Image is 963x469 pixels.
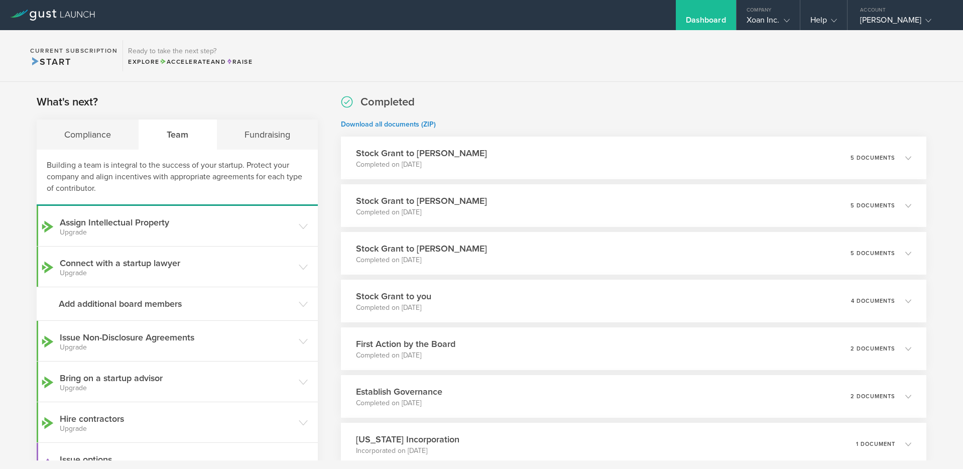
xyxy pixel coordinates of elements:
[860,15,945,30] div: [PERSON_NAME]
[856,441,895,447] p: 1 document
[356,290,431,303] h3: Stock Grant to you
[356,350,455,361] p: Completed on [DATE]
[851,298,895,304] p: 4 documents
[123,40,258,71] div: Ready to take the next step?ExploreAccelerateandRaise
[60,229,294,236] small: Upgrade
[60,385,294,392] small: Upgrade
[37,120,139,150] div: Compliance
[851,394,895,399] p: 2 documents
[686,15,726,30] div: Dashboard
[356,147,487,160] h3: Stock Grant to [PERSON_NAME]
[747,15,790,30] div: Xoan Inc.
[356,207,487,217] p: Completed on [DATE]
[356,255,487,265] p: Completed on [DATE]
[851,203,895,208] p: 5 documents
[59,297,294,310] h3: Add additional board members
[356,194,487,207] h3: Stock Grant to [PERSON_NAME]
[30,48,117,54] h2: Current Subscription
[60,216,294,236] h3: Assign Intellectual Property
[217,120,318,150] div: Fundraising
[160,58,226,65] span: and
[60,372,294,392] h3: Bring on a startup advisor
[851,346,895,351] p: 2 documents
[37,150,318,206] div: Building a team is integral to the success of your startup. Protect your company and align incent...
[60,425,294,432] small: Upgrade
[128,48,253,55] h3: Ready to take the next step?
[851,251,895,256] p: 5 documents
[160,58,211,65] span: Accelerate
[851,155,895,161] p: 5 documents
[60,270,294,277] small: Upgrade
[810,15,837,30] div: Help
[356,433,459,446] h3: [US_STATE] Incorporation
[226,58,253,65] span: Raise
[356,446,459,456] p: Incorporated on [DATE]
[913,421,963,469] iframe: Chat Widget
[356,303,431,313] p: Completed on [DATE]
[360,95,415,109] h2: Completed
[356,385,442,398] h3: Establish Governance
[60,257,294,277] h3: Connect with a startup lawyer
[341,120,436,129] a: Download all documents (ZIP)
[128,57,253,66] div: Explore
[139,120,216,150] div: Team
[60,412,294,432] h3: Hire contractors
[356,337,455,350] h3: First Action by the Board
[37,95,98,109] h2: What's next?
[30,56,71,67] span: Start
[356,398,442,408] p: Completed on [DATE]
[60,344,294,351] small: Upgrade
[356,242,487,255] h3: Stock Grant to [PERSON_NAME]
[356,160,487,170] p: Completed on [DATE]
[60,331,294,351] h3: Issue Non-Disclosure Agreements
